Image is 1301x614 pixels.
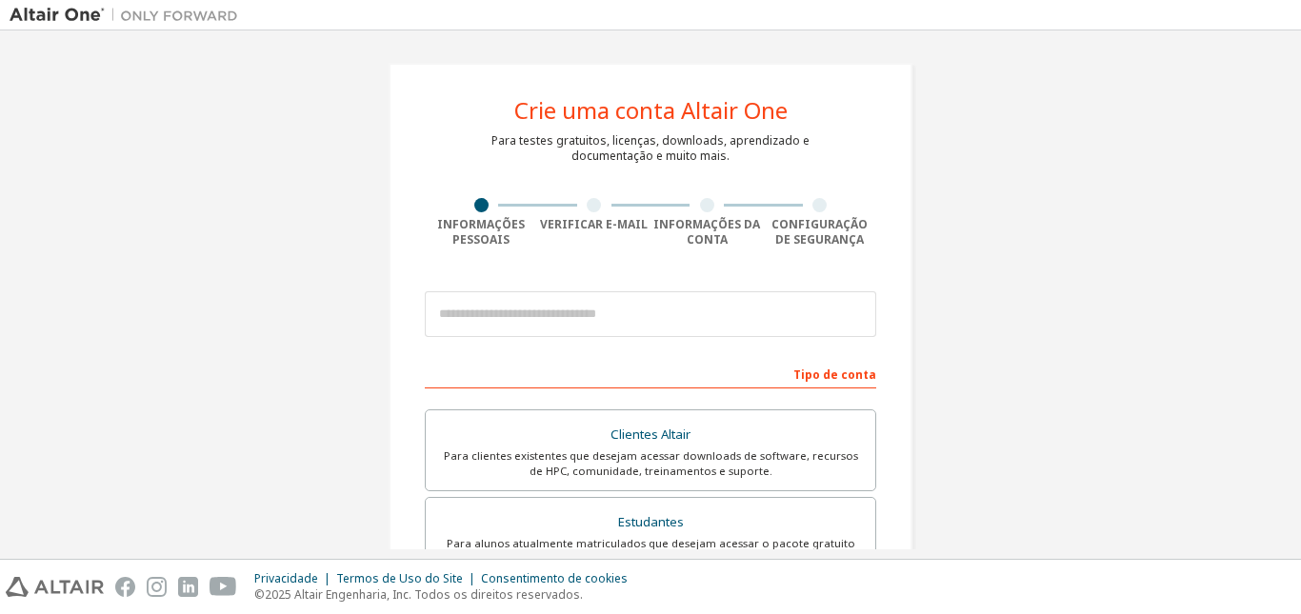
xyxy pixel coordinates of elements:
[514,99,788,122] div: Crie uma conta Altair One
[425,217,538,248] div: Informações pessoais
[437,509,864,536] div: Estudantes
[437,536,864,566] div: Para alunos atualmente matriculados que desejam acessar o pacote gratuito Altair Student Edition ...
[336,571,481,586] div: Termos de Uso do Site
[425,358,876,388] div: Tipo de conta
[764,217,877,248] div: Configuração de segurança
[147,577,167,597] img: instagram.svg
[437,448,864,479] div: Para clientes existentes que desejam acessar downloads de software, recursos de HPC, comunidade, ...
[178,577,198,597] img: linkedin.svg
[538,217,651,232] div: Verificar e-mail
[481,571,639,586] div: Consentimento de cookies
[6,577,104,597] img: altair_logo.svg
[210,577,237,597] img: youtube.svg
[491,133,810,164] div: Para testes gratuitos, licenças, downloads, aprendizado e documentação e muito mais.
[115,577,135,597] img: facebook.svg
[254,586,639,603] p: ©
[437,422,864,448] div: Clientes Altair
[650,217,764,248] div: Informações da conta
[265,586,583,603] font: 2025 Altair Engenharia, Inc. Todos os direitos reservados.
[254,571,336,586] div: Privacidade
[10,6,248,25] img: Altair One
